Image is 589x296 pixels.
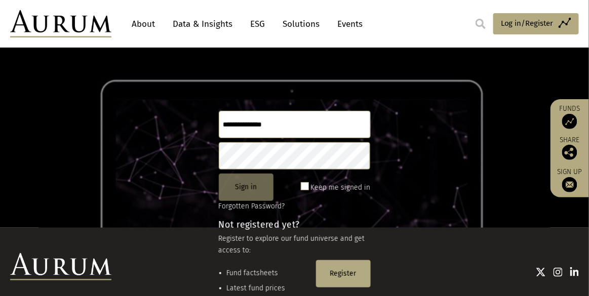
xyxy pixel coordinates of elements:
[245,15,270,33] a: ESG
[562,145,577,160] img: Share this post
[501,17,554,29] span: Log in/Register
[554,267,563,277] img: Instagram icon
[562,114,577,129] img: Access Funds
[278,15,325,33] a: Solutions
[168,15,238,33] a: Data & Insights
[562,177,577,192] img: Sign up to our newsletter
[332,15,363,33] a: Events
[127,15,160,33] a: About
[556,104,584,129] a: Funds
[219,202,285,210] a: Forgotten Password?
[219,174,273,201] button: Sign in
[10,253,111,280] img: Aurum Logo
[311,182,371,194] label: Keep me signed in
[556,137,584,160] div: Share
[219,233,371,256] p: Register to explore our fund universe and get access to:
[476,19,486,29] img: search.svg
[219,220,371,229] h4: Not registered yet?
[536,267,546,277] img: Twitter icon
[556,167,584,192] a: Sign up
[493,13,579,34] a: Log in/Register
[570,267,579,277] img: Linkedin icon
[10,10,111,37] img: Aurum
